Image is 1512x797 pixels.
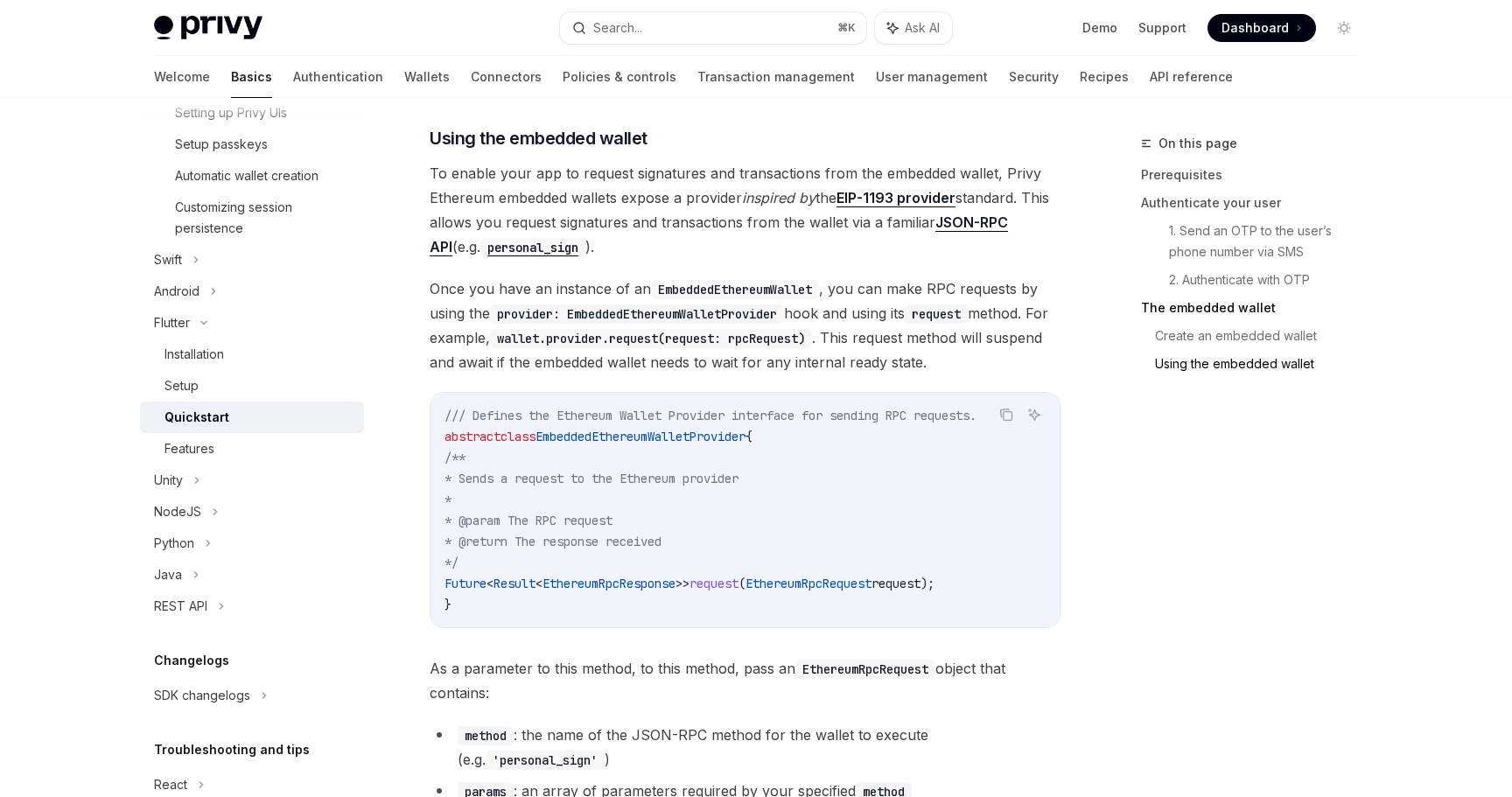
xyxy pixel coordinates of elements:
code: method [458,726,514,745]
a: Transaction management [697,56,855,98]
div: Search... [593,17,642,38]
code: wallet.provider.request(request: rpcRequest) [490,329,812,348]
a: Authenticate your user [1141,189,1372,217]
div: Flutter [154,312,190,333]
button: Ask AI [1023,403,1046,426]
div: Quickstart [164,407,229,428]
div: Python [154,533,194,554]
li: : the name of the JSON-RPC method for the wallet to execute (e.g. ) [430,723,1060,772]
div: Java [154,564,182,585]
div: Setup [164,375,199,396]
div: SDK changelogs [154,685,250,706]
span: EmbeddedEthereumWalletProvider [535,429,745,444]
a: Basics [231,56,272,98]
code: EmbeddedEthereumWallet [651,280,819,299]
div: React [154,774,187,795]
a: Support [1138,19,1186,37]
code: 'personal_sign' [486,751,605,770]
div: REST API [154,596,207,617]
a: Security [1009,56,1059,98]
a: Create an embedded wallet [1155,322,1372,350]
div: Customizing session persistence [175,197,353,239]
a: Using the embedded wallet [1155,350,1372,378]
a: User management [876,56,988,98]
div: NodeJS [154,501,201,522]
a: Policies & controls [563,56,676,98]
span: } [444,597,451,612]
span: >> [675,576,689,591]
div: Automatic wallet creation [175,165,318,186]
a: Dashboard [1207,14,1316,42]
span: Ask AI [905,19,940,37]
code: EthereumRpcRequest [795,660,935,679]
span: Using the embedded wallet [430,126,647,150]
a: API reference [1150,56,1233,98]
a: The embedded wallet [1141,294,1372,322]
span: As a parameter to this method, to this method, pass an object that contains: [430,656,1060,705]
h5: Troubleshooting and tips [154,739,310,760]
a: Customizing session persistence [140,192,364,244]
div: Setup passkeys [175,134,268,155]
a: Wallets [404,56,450,98]
a: Setup passkeys [140,129,364,160]
span: * @return The response received [444,534,661,549]
a: Prerequisites [1141,161,1372,189]
span: * Sends a request to the Ethereum provider [444,471,738,486]
span: Once you have an instance of an , you can make RPC requests by using the hook and using its metho... [430,276,1060,374]
a: 1. Send an OTP to the user’s phone number via SMS [1169,217,1372,266]
img: light logo [154,16,262,40]
span: * @param The RPC request [444,513,612,528]
div: Features [164,438,214,459]
span: EthereumRpcResponse [542,576,675,591]
span: ( [738,576,745,591]
span: < [535,576,542,591]
span: request [689,576,738,591]
h5: Changelogs [154,650,229,671]
span: request); [871,576,934,591]
span: { [745,429,752,444]
a: 2. Authenticate with OTP [1169,266,1372,294]
span: To enable your app to request signatures and transactions from the embedded wallet, Privy Ethereu... [430,161,1060,259]
a: personal_sign [480,238,585,255]
span: Future [444,576,486,591]
div: Unity [154,470,183,491]
code: provider: EmbeddedEthereumWalletProvider [490,304,784,324]
a: Setup [140,370,364,402]
button: Ask AI [875,12,952,44]
span: Result [493,576,535,591]
code: personal_sign [480,238,585,257]
span: On this page [1158,133,1237,154]
a: Authentication [293,56,383,98]
span: ⌘ K [837,21,856,35]
em: inspired by [742,189,815,206]
span: abstract [444,429,500,444]
a: Demo [1082,19,1117,37]
span: class [500,429,535,444]
span: EthereumRpcRequest [745,576,871,591]
span: /// Defines the Ethereum Wallet Provider interface for sending RPC requests. [444,408,976,423]
a: Recipes [1080,56,1129,98]
a: EIP-1193 provider [836,189,955,207]
div: Android [154,281,199,302]
a: Welcome [154,56,210,98]
a: Features [140,433,364,465]
a: Quickstart [140,402,364,433]
button: Search...⌘K [560,12,866,44]
a: Automatic wallet creation [140,160,364,192]
button: Toggle dark mode [1330,14,1358,42]
button: Copy the contents from the code block [995,403,1018,426]
span: < [486,576,493,591]
code: request [905,304,968,324]
div: Installation [164,344,224,365]
a: Connectors [471,56,542,98]
div: Swift [154,249,182,270]
span: Dashboard [1221,19,1289,37]
a: Installation [140,339,364,370]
